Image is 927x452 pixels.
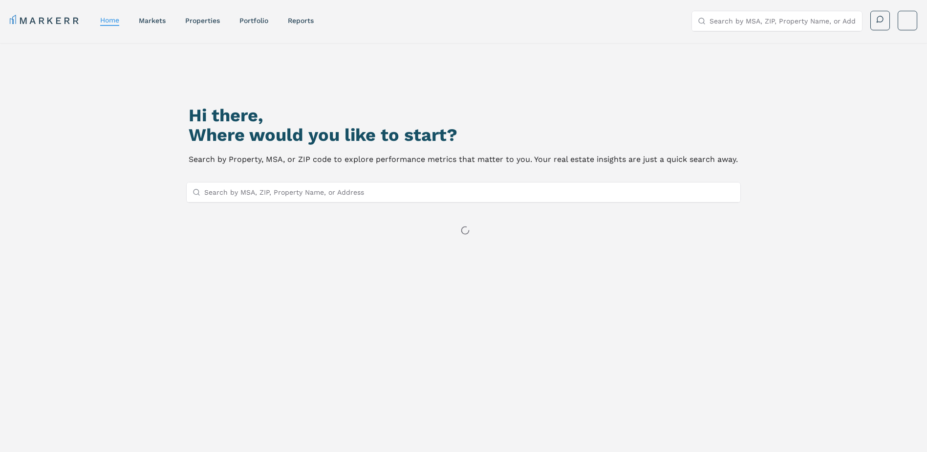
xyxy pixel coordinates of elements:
[288,17,314,24] a: reports
[139,17,166,24] a: markets
[185,17,220,24] a: properties
[710,11,856,31] input: Search by MSA, ZIP, Property Name, or Address
[189,106,738,125] h1: Hi there,
[10,14,81,27] a: MARKERR
[189,153,738,166] p: Search by Property, MSA, or ZIP code to explore performance metrics that matter to you. Your real...
[239,17,268,24] a: Portfolio
[100,16,119,24] a: home
[189,125,738,145] h2: Where would you like to start?
[204,182,735,202] input: Search by MSA, ZIP, Property Name, or Address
